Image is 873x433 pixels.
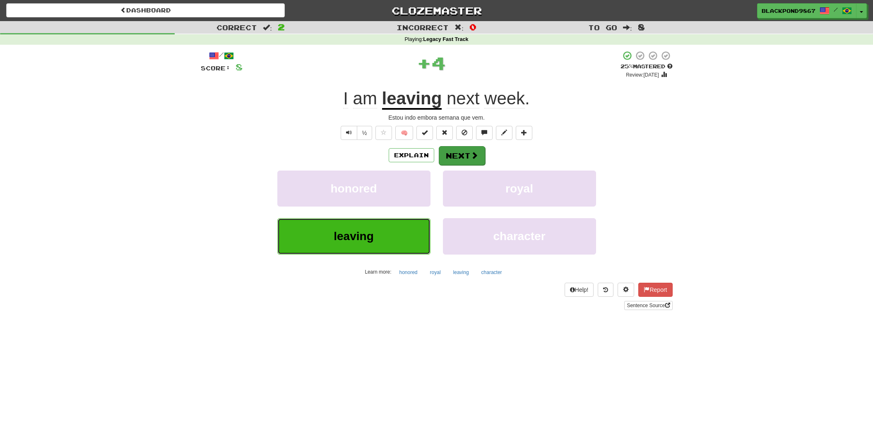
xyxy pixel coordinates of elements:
button: Round history (alt+y) [598,283,613,297]
div: Estou indo embora semana que vem. [201,113,673,122]
button: Add to collection (alt+a) [516,126,532,140]
small: Learn more: [365,269,391,275]
span: 8 [638,22,645,32]
span: + [417,51,431,75]
span: I [343,89,348,108]
button: honored [395,266,422,279]
button: Ignore sentence (alt+i) [456,126,473,140]
button: Explain [389,148,434,162]
span: To go [588,23,617,31]
button: Set this sentence to 100% Mastered (alt+m) [416,126,433,140]
small: Review: [DATE] [626,72,659,78]
div: / [201,51,243,61]
span: 25 % [620,63,633,70]
button: ½ [357,126,373,140]
span: leaving [334,230,373,243]
span: 4 [431,53,446,73]
button: Help! [565,283,594,297]
div: Mastered [620,63,673,70]
span: am [353,89,377,108]
span: Correct [216,23,257,31]
span: . [442,89,529,108]
button: leaving [277,218,430,254]
button: leaving [449,266,474,279]
strong: Legacy Fast Track [423,36,468,42]
button: Play sentence audio (ctl+space) [341,126,357,140]
span: BlackPond9867 [762,7,815,14]
span: honored [331,182,377,195]
button: Favorite sentence (alt+f) [375,126,392,140]
a: BlackPond9867 / [757,3,856,18]
span: 8 [236,62,243,72]
button: character [477,266,507,279]
button: royal [426,266,445,279]
button: Edit sentence (alt+d) [496,126,512,140]
a: Dashboard [6,3,285,17]
button: Report [638,283,672,297]
a: Clozemaster [297,3,576,18]
span: Incorrect [397,23,449,31]
a: Sentence Source [624,301,672,310]
button: character [443,218,596,254]
u: leaving [382,89,442,110]
button: 🧠 [395,126,413,140]
span: Score: [201,65,231,72]
span: next [447,89,479,108]
span: : [455,24,464,31]
span: royal [505,182,533,195]
button: honored [277,171,430,207]
span: / [834,7,838,12]
span: 2 [278,22,285,32]
button: royal [443,171,596,207]
span: 0 [469,22,476,32]
button: Next [439,146,485,165]
button: Reset to 0% Mastered (alt+r) [436,126,453,140]
div: Text-to-speech controls [339,126,373,140]
span: : [263,24,272,31]
button: Discuss sentence (alt+u) [476,126,493,140]
span: : [623,24,632,31]
span: character [493,230,545,243]
span: week [484,89,525,108]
